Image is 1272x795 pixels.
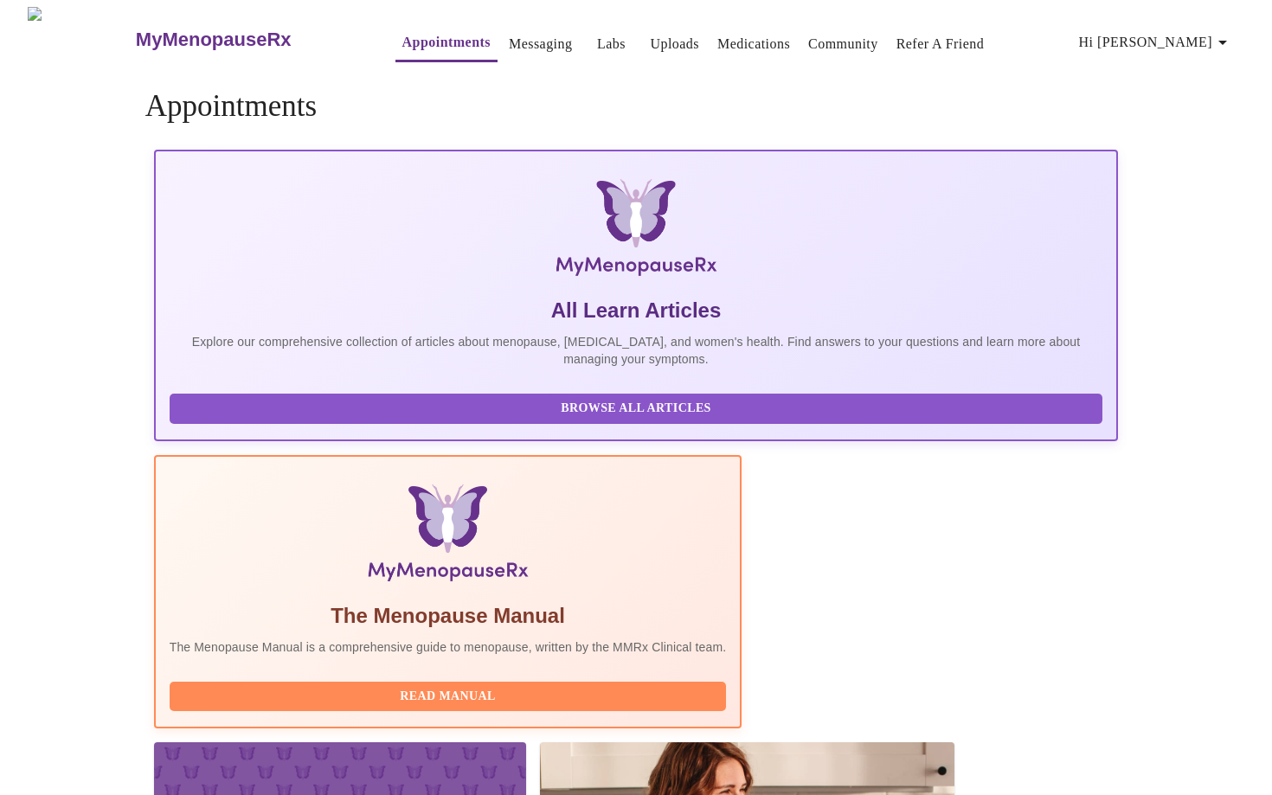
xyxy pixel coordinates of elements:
[801,27,885,61] button: Community
[133,10,360,70] a: MyMenopauseRx
[502,27,579,61] button: Messaging
[1072,25,1240,60] button: Hi [PERSON_NAME]
[509,32,572,56] a: Messaging
[597,32,626,56] a: Labs
[710,27,797,61] button: Medications
[314,179,958,283] img: MyMenopauseRx Logo
[890,27,992,61] button: Refer a Friend
[170,333,1103,368] p: Explore our comprehensive collection of articles about menopause, [MEDICAL_DATA], and women's hea...
[170,638,727,656] p: The Menopause Manual is a comprehensive guide to menopause, written by the MMRx Clinical team.
[1079,30,1233,54] span: Hi [PERSON_NAME]
[170,400,1108,414] a: Browse All Articles
[170,682,727,712] button: Read Manual
[170,297,1103,324] h5: All Learn Articles
[717,32,790,56] a: Medications
[808,32,878,56] a: Community
[28,7,133,72] img: MyMenopauseRx Logo
[402,30,491,54] a: Appointments
[643,27,706,61] button: Uploads
[395,25,498,62] button: Appointments
[258,484,638,588] img: Menopause Manual
[170,688,731,702] a: Read Manual
[187,686,710,708] span: Read Manual
[136,29,292,51] h3: MyMenopauseRx
[583,27,639,61] button: Labs
[170,394,1103,424] button: Browse All Articles
[650,32,699,56] a: Uploads
[187,398,1086,420] span: Browse All Articles
[145,89,1127,124] h4: Appointments
[896,32,985,56] a: Refer a Friend
[170,602,727,630] h5: The Menopause Manual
